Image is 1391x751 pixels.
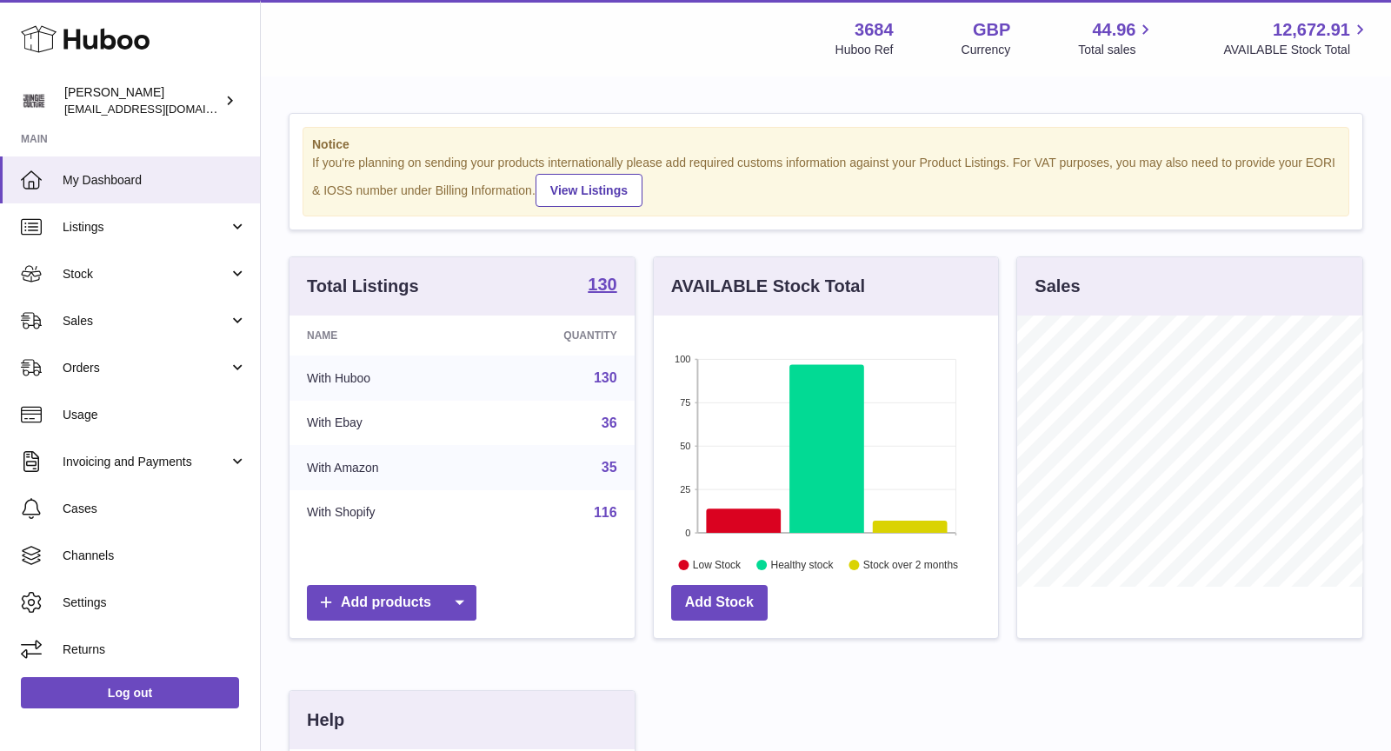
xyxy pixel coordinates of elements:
span: My Dashboard [63,172,247,189]
h3: Help [307,708,344,732]
span: Returns [63,641,247,658]
div: [PERSON_NAME] [64,84,221,117]
td: With Shopify [290,490,478,535]
a: 12,672.91 AVAILABLE Stock Total [1223,18,1370,58]
a: 130 [594,370,617,385]
span: Channels [63,548,247,564]
span: 12,672.91 [1273,18,1350,42]
span: 44.96 [1092,18,1135,42]
th: Quantity [478,316,635,356]
text: Stock over 2 months [863,559,958,571]
img: theinternationalventure@gmail.com [21,88,47,114]
a: 36 [602,415,617,430]
td: With Ebay [290,401,478,446]
a: 130 [588,276,616,296]
div: If you're planning on sending your products internationally please add required customs informati... [312,155,1340,207]
span: [EMAIL_ADDRESS][DOMAIN_NAME] [64,102,256,116]
text: Healthy stock [770,559,834,571]
text: 75 [680,397,690,408]
td: With Amazon [290,445,478,490]
span: Total sales [1078,42,1155,58]
text: 25 [680,484,690,495]
h3: Sales [1035,275,1080,298]
span: Stock [63,266,229,282]
span: Settings [63,595,247,611]
strong: GBP [973,18,1010,42]
h3: Total Listings [307,275,419,298]
a: 116 [594,505,617,520]
div: Currency [962,42,1011,58]
text: 0 [685,528,690,538]
span: Invoicing and Payments [63,454,229,470]
a: 44.96 Total sales [1078,18,1155,58]
text: Low Stock [693,559,742,571]
a: Add products [307,585,476,621]
h3: AVAILABLE Stock Total [671,275,865,298]
text: 100 [675,354,690,364]
div: Huboo Ref [835,42,894,58]
span: Usage [63,407,247,423]
span: Cases [63,501,247,517]
strong: 130 [588,276,616,293]
strong: Notice [312,136,1340,153]
span: Listings [63,219,229,236]
text: 50 [680,441,690,451]
span: Sales [63,313,229,329]
th: Name [290,316,478,356]
strong: 3684 [855,18,894,42]
td: With Huboo [290,356,478,401]
a: Log out [21,677,239,708]
a: Add Stock [671,585,768,621]
a: View Listings [536,174,642,207]
a: 35 [602,460,617,475]
span: Orders [63,360,229,376]
span: AVAILABLE Stock Total [1223,42,1370,58]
